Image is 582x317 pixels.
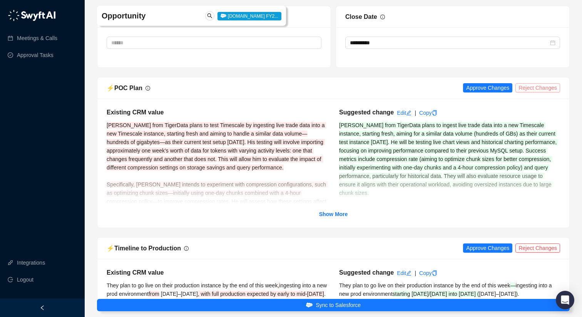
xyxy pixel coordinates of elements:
[339,282,553,297] span: ingesting into a new prod environment
[515,243,560,253] button: Reject Changes
[350,39,549,47] input: Close Date
[479,291,516,297] span: [DATE]–[DATE]
[149,291,159,297] span: from
[393,291,410,297] span: starting
[324,291,326,297] span: .
[217,13,281,19] a: [DOMAIN_NAME] FY2...
[8,277,13,282] span: logout
[345,12,377,22] div: Close Date
[107,85,142,91] span: ⚡️ POC Plan
[102,10,204,21] h4: Opportunity
[217,12,281,20] span: [DOMAIN_NAME] FY2...
[419,270,437,276] a: Copy
[107,282,328,297] span: ingesting into a new prod environment
[339,108,394,117] h5: Suggested change
[17,47,54,63] a: Approval Tasks
[406,270,411,276] span: edit
[278,282,279,288] span: ,
[411,291,479,297] span: [DATE]/[DATE] into [DATE] (
[107,245,181,252] span: ⚡️ Timeline to Production
[380,15,385,19] span: info-circle
[184,246,189,251] span: info-circle
[397,110,411,116] a: Edit
[107,268,328,277] h5: Existing CRM value
[406,110,411,116] span: edit
[510,282,515,288] span: —
[97,299,570,311] button: Sync to Salesforce
[556,291,574,309] div: Open Intercom Messenger
[516,291,518,297] span: )
[107,122,326,145] span: [PERSON_NAME] from TigerData plans to test Timescale by ingesting live trade data into a new Time...
[397,270,411,276] a: Edit
[339,122,557,145] span: [PERSON_NAME] from TigerData plans to ingest live trade data into a new Timescale instance, start...
[8,10,56,21] img: logo-05li4sbe.png
[207,13,212,18] span: search
[518,244,557,252] span: Reject Changes
[107,282,278,288] span: They plan to go live on their production instance by the end of this week
[463,243,512,253] button: Approve Changes
[17,30,57,46] a: Meetings & Calls
[161,291,198,297] span: [DATE]–[DATE]
[463,83,512,92] button: Approve Changes
[17,272,33,287] span: Logout
[198,291,324,297] span: , with full production expected by early to mid-[DATE]
[319,211,348,217] strong: Show More
[17,255,45,270] a: Integrations
[466,84,509,92] span: Approve Changes
[419,110,437,116] a: Copy
[107,37,321,49] input: Amount
[145,86,150,91] span: info-circle
[107,139,325,162] span: His testing will involve importing approximately one week’s worth of data for tokens with varying...
[466,244,509,252] span: Approve Changes
[518,84,557,92] span: Reject Changes
[515,83,560,92] button: Reject Changes
[40,305,45,310] span: left
[415,269,416,277] div: |
[316,301,361,309] span: Sync to Salesforce
[415,109,416,117] div: |
[432,270,437,276] span: copy
[432,110,437,116] span: copy
[339,268,394,277] h5: Suggested change
[107,108,328,117] h5: Existing CRM value
[339,282,510,288] span: They plan to go live on their production instance by the end of this week
[339,139,558,154] span: He will be testing live chart views and historical charting performance, focusing on improving pe...
[518,291,519,297] span: .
